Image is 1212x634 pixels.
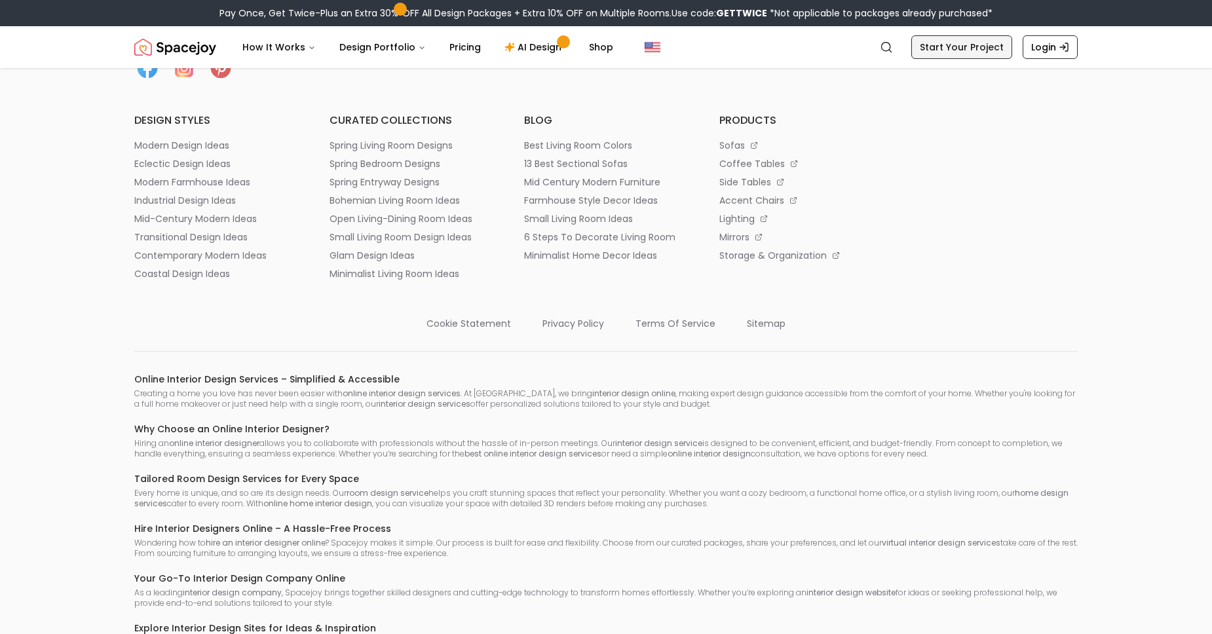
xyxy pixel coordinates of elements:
[330,194,460,207] p: bohemian living room ideas
[524,231,688,244] a: 6 steps to decorate living room
[330,249,415,262] p: glam design ideas
[134,538,1078,559] p: Wondering how to ? Spacejoy makes it simple. Our process is built for ease and flexibility. Choos...
[134,231,248,244] p: transitional design ideas
[134,422,1078,436] h6: Why Choose an Online Interior Designer?
[134,267,230,280] p: coastal design ideas
[330,194,493,207] a: bohemian living room ideas
[134,212,257,225] p: mid-century modern ideas
[134,373,1078,386] h6: Online Interior Design Services – Simplified & Accessible
[767,7,993,20] span: *Not applicable to packages already purchased*
[635,317,715,330] p: terms of service
[330,231,493,244] a: small living room design ideas
[330,267,493,280] a: minimalist living room ideas
[330,139,453,152] p: spring living room designs
[719,176,883,189] a: side tables
[183,587,282,598] strong: interior design company
[169,438,259,449] strong: online interior designer
[134,34,216,60] a: Spacejoy
[134,587,1078,608] p: As a leading , Spacejoy brings together skilled designers and cutting-edge technology to transfor...
[542,317,604,330] p: privacy policy
[134,438,1078,459] p: Hiring an allows you to collaborate with professionals without the hassle of in-person meetings. ...
[524,194,688,207] a: farmhouse style decor ideas
[719,157,883,170] a: coffee tables
[330,249,493,262] a: glam design ideas
[524,139,632,152] p: best living room colors
[330,176,493,189] a: spring entryway designs
[464,448,601,459] strong: best online interior design services
[330,139,493,152] a: spring living room designs
[330,176,440,189] p: spring entryway designs
[330,212,493,225] a: open living-dining room ideas
[524,249,688,262] a: minimalist home decor ideas
[524,176,688,189] a: mid century modern furniture
[134,194,298,207] a: industrial design ideas
[524,212,688,225] a: small living room ideas
[439,34,491,60] a: Pricing
[134,522,1078,535] h6: Hire Interior Designers Online – A Hassle-Free Process
[911,35,1012,59] a: Start Your Project
[134,139,298,152] a: modern design ideas
[719,157,785,170] p: coffee tables
[208,55,234,81] img: Pinterest icon
[719,194,883,207] a: accent chairs
[719,194,784,207] p: accent chairs
[134,157,231,170] p: eclectic design ideas
[578,34,624,60] a: Shop
[719,231,883,244] a: mirrors
[330,212,472,225] p: open living-dining room ideas
[494,34,576,60] a: AI Design
[524,139,688,152] a: best living room colors
[524,249,657,262] p: minimalist home decor ideas
[719,113,883,128] h6: products
[134,176,298,189] a: modern farmhouse ideas
[542,312,604,330] a: privacy policy
[232,34,326,60] button: How It Works
[524,157,628,170] p: 13 best sectional sofas
[426,312,511,330] a: cookie statement
[719,249,827,262] p: storage & organization
[719,231,749,244] p: mirrors
[134,113,298,128] h6: design styles
[524,231,675,244] p: 6 steps to decorate living room
[134,267,298,280] a: coastal design ideas
[719,176,771,189] p: side tables
[134,472,1078,485] h6: Tailored Room Design Services for Every Space
[263,498,372,509] strong: online home interior design
[719,212,883,225] a: lighting
[171,55,197,81] img: Instagram icon
[134,55,161,81] img: Facebook icon
[719,212,755,225] p: lighting
[134,157,298,170] a: eclectic design ideas
[379,398,470,409] strong: interior design services
[524,212,633,225] p: small living room ideas
[134,487,1069,509] strong: home design services
[330,231,472,244] p: small living room design ideas
[747,317,786,330] p: sitemap
[134,176,250,189] p: modern farmhouse ideas
[719,139,883,152] a: sofas
[719,139,745,152] p: sofas
[134,212,298,225] a: mid-century modern ideas
[329,34,436,60] button: Design Portfolio
[206,537,326,548] strong: hire an interior designer online
[716,7,767,20] b: GETTWICE
[134,34,216,60] img: Spacejoy Logo
[134,249,267,262] p: contemporary modern ideas
[134,488,1078,509] p: Every home is unique, and so are its design needs. Our helps you craft stunning spaces that refle...
[524,194,658,207] p: farmhouse style decor ideas
[219,7,993,20] div: Pay Once, Get Twice-Plus an Extra 30% OFF All Design Packages + Extra 10% OFF on Multiple Rooms.
[524,176,660,189] p: mid century modern furniture
[635,312,715,330] a: terms of service
[134,139,229,152] p: modern design ideas
[134,26,1078,68] nav: Global
[645,39,660,55] img: United States
[134,249,298,262] a: contemporary modern ideas
[882,537,1000,548] strong: virtual interior design services
[668,448,751,459] strong: online interior design
[330,157,493,170] a: spring bedroom designs
[806,587,896,598] strong: interior design website
[134,231,298,244] a: transitional design ideas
